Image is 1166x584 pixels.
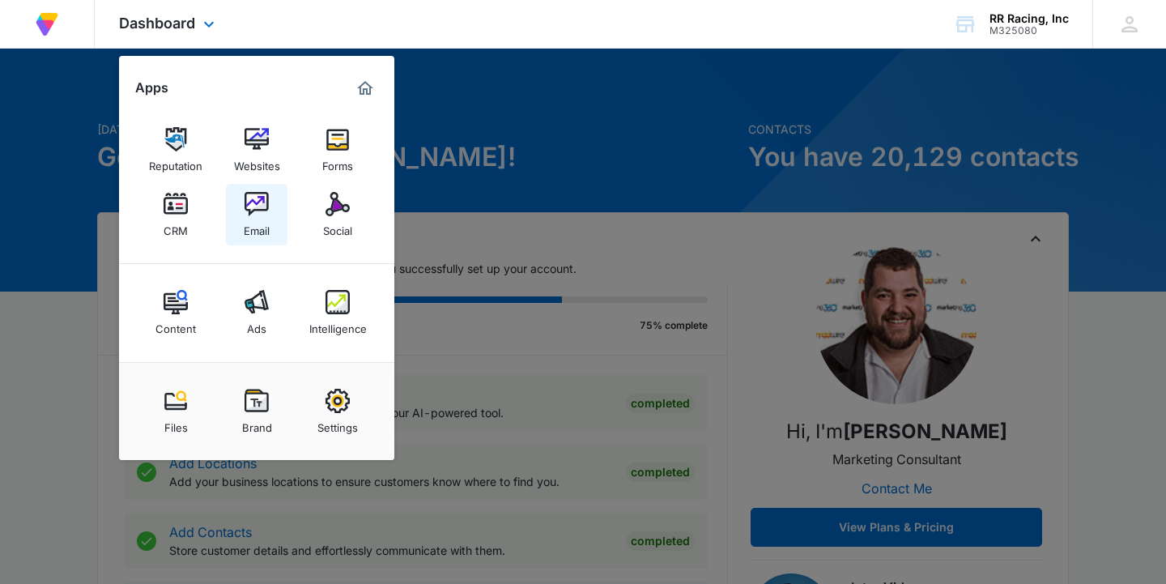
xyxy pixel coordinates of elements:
[234,151,280,173] div: Websites
[119,15,195,32] span: Dashboard
[145,381,206,442] a: Files
[242,413,272,434] div: Brand
[164,413,188,434] div: Files
[135,80,168,96] h2: Apps
[247,314,266,335] div: Ads
[226,282,287,343] a: Ads
[164,216,188,237] div: CRM
[226,119,287,181] a: Websites
[32,10,62,39] img: Volusion
[244,216,270,237] div: Email
[155,314,196,335] div: Content
[226,184,287,245] a: Email
[989,12,1069,25] div: account name
[149,151,202,173] div: Reputation
[307,381,368,442] a: Settings
[317,413,358,434] div: Settings
[145,282,206,343] a: Content
[352,75,378,101] a: Marketing 360® Dashboard
[323,216,352,237] div: Social
[322,151,353,173] div: Forms
[226,381,287,442] a: Brand
[307,184,368,245] a: Social
[309,314,367,335] div: Intelligence
[145,119,206,181] a: Reputation
[307,119,368,181] a: Forms
[989,25,1069,36] div: account id
[307,282,368,343] a: Intelligence
[145,184,206,245] a: CRM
